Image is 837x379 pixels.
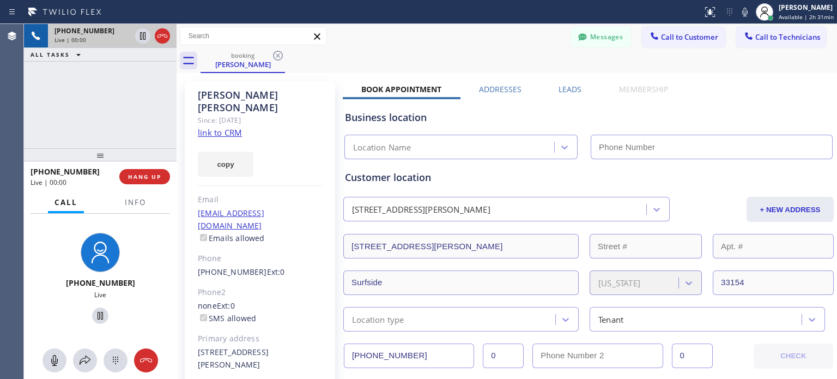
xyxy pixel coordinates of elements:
[661,32,718,42] span: Call to Customer
[345,170,832,185] div: Customer location
[200,234,207,241] input: Emails allowed
[118,192,153,213] button: Info
[198,286,323,299] div: Phone2
[202,49,284,72] div: Brian Vaughn
[352,313,404,326] div: Location type
[591,135,833,159] input: Phone Number
[754,344,833,369] button: CHECK
[155,28,170,44] button: Hang up
[198,233,265,243] label: Emails allowed
[31,166,100,177] span: [PHONE_NUMBER]
[92,308,108,324] button: Hold Customer
[128,173,161,181] span: HANG UP
[353,141,411,154] div: Location Name
[571,27,631,47] button: Messages
[479,84,521,94] label: Addresses
[755,32,820,42] span: Call to Technicians
[713,234,834,258] input: Apt. #
[125,197,146,207] span: Info
[779,3,834,12] div: [PERSON_NAME]
[361,84,441,94] label: Book Appointment
[134,348,158,372] button: Hang up
[180,27,326,45] input: Search
[198,114,323,127] div: Since: [DATE]
[198,208,264,231] a: [EMAIL_ADDRESS][DOMAIN_NAME]
[31,51,70,58] span: ALL TASKS
[24,48,92,61] button: ALL TASKS
[483,344,524,368] input: Ext.
[343,270,579,295] input: City
[198,346,323,371] div: [STREET_ADDRESS][PERSON_NAME]
[198,89,323,114] div: [PERSON_NAME] [PERSON_NAME]
[343,234,579,258] input: Address
[598,313,623,326] div: Tenant
[590,234,702,258] input: Street #
[198,267,267,277] a: [PHONE_NUMBER]
[532,344,663,368] input: Phone Number 2
[198,300,323,325] div: none
[217,300,235,311] span: Ext: 0
[198,194,323,206] div: Email
[48,192,84,213] button: Call
[345,110,832,125] div: Business location
[73,348,97,372] button: Open directory
[43,348,66,372] button: Mute
[198,313,256,323] label: SMS allowed
[202,59,284,69] div: [PERSON_NAME]
[619,84,668,94] label: Membership
[54,26,114,35] span: [PHONE_NUMBER]
[736,27,826,47] button: Call to Technicians
[54,36,86,44] span: Live | 00:00
[94,290,106,299] span: Live
[344,344,474,368] input: Phone Number
[66,278,135,288] span: [PHONE_NUMBER]
[198,333,323,345] div: Primary address
[352,203,490,216] div: [STREET_ADDRESS][PERSON_NAME]
[267,267,285,277] span: Ext: 0
[202,51,284,59] div: booking
[135,28,150,44] button: Hold Customer
[198,252,323,265] div: Phone
[104,348,128,372] button: Open dialpad
[747,197,834,222] button: + NEW ADDRESS
[672,344,713,368] input: Ext. 2
[642,27,725,47] button: Call to Customer
[198,127,242,138] a: link to CRM
[200,314,207,321] input: SMS allowed
[559,84,581,94] label: Leads
[779,13,834,21] span: Available | 2h 31min
[54,197,77,207] span: Call
[713,270,834,295] input: ZIP
[31,178,66,187] span: Live | 00:00
[737,4,753,20] button: Mute
[119,169,170,184] button: HANG UP
[198,152,253,177] button: copy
